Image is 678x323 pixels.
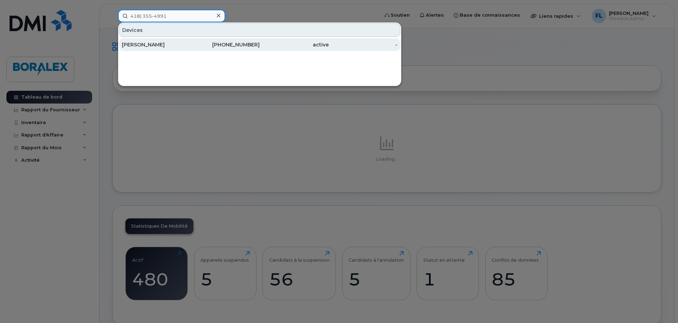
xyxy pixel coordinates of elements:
a: [PERSON_NAME][PHONE_NUMBER]active- [119,38,400,51]
div: [PERSON_NAME] [122,41,191,48]
div: Devices [119,23,400,37]
div: active [260,41,329,48]
div: [PHONE_NUMBER] [191,41,260,48]
div: - [329,41,398,48]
